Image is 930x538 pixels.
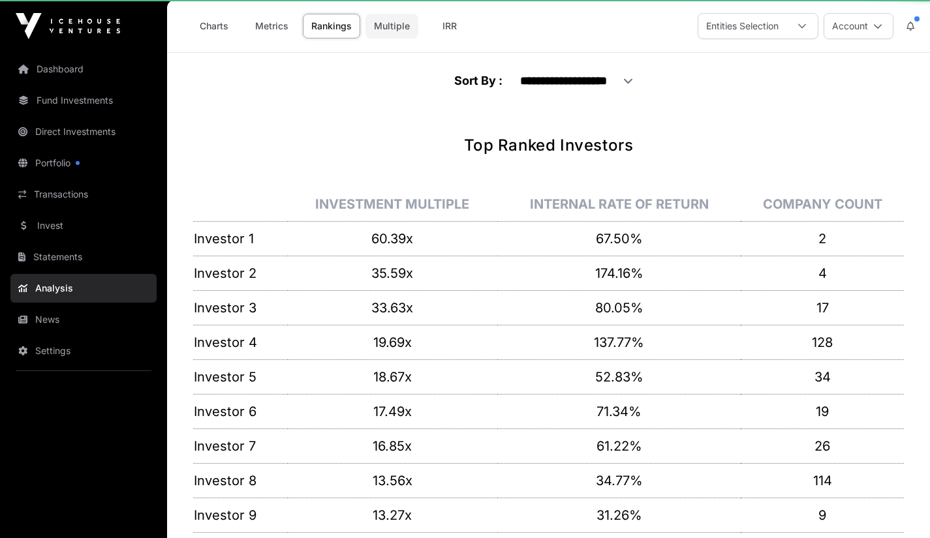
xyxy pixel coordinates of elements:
p: 174.16% [498,264,740,282]
p: 18.67x [288,368,497,386]
iframe: Chat Widget [865,475,930,538]
p: 71.34% [498,402,740,421]
p: 114 [741,471,903,490]
p: 67.50% [498,230,740,248]
p: Sort By : [454,72,503,90]
p: 16.85x [288,437,497,455]
a: Portfolio [10,149,157,177]
a: Analysis [10,274,157,303]
a: Settings [10,336,157,365]
a: Statements [10,243,157,271]
p: Investor 5 [194,368,287,386]
p: Investor 3 [194,299,287,317]
div: Entities Selection [698,14,786,38]
p: 34.77% [498,471,740,490]
a: Metrics [245,14,298,38]
p: Investor 9 [194,506,287,524]
a: Invest [10,211,157,240]
p: 9 [741,506,903,524]
p: 34 [741,368,903,386]
p: 19 [741,402,903,421]
p: 80.05% [498,299,740,317]
p: 31.26% [498,506,740,524]
a: Rankings [303,14,360,38]
p: 26 [741,437,903,455]
th: Company Count [741,187,904,222]
p: 13.56x [288,471,497,490]
p: 17.49x [288,402,497,421]
p: 17 [741,299,903,317]
a: Multiple [365,14,418,38]
p: 137.77% [498,333,740,351]
button: Account [824,13,893,39]
img: Icehouse Ventures Logo [16,13,120,39]
p: 61.22% [498,437,740,455]
p: 4 [741,264,903,282]
p: Investor 4 [194,333,287,351]
p: 128 [741,333,903,351]
h1: Top Ranked Investors [193,135,904,156]
p: Investor 6 [194,402,287,421]
a: Direct Investments [10,117,157,146]
p: 35.59x [288,264,497,282]
p: Investor 7 [194,437,287,455]
p: Investor 2 [194,264,287,282]
p: 2 [741,230,903,248]
th: Internal Rate of Return [497,187,741,222]
p: Investor 8 [194,471,287,490]
p: 33.63x [288,299,497,317]
p: 13.27x [288,506,497,524]
th: Investment Multiple [288,187,498,222]
a: News [10,305,157,334]
a: IRR [424,14,476,38]
p: 52.83% [498,368,740,386]
a: Charts [188,14,240,38]
p: Investor 1 [194,230,287,248]
a: Dashboard [10,55,157,83]
p: 60.39x [288,230,497,248]
p: 19.69x [288,333,497,351]
a: Transactions [10,180,157,209]
a: Fund Investments [10,86,157,115]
